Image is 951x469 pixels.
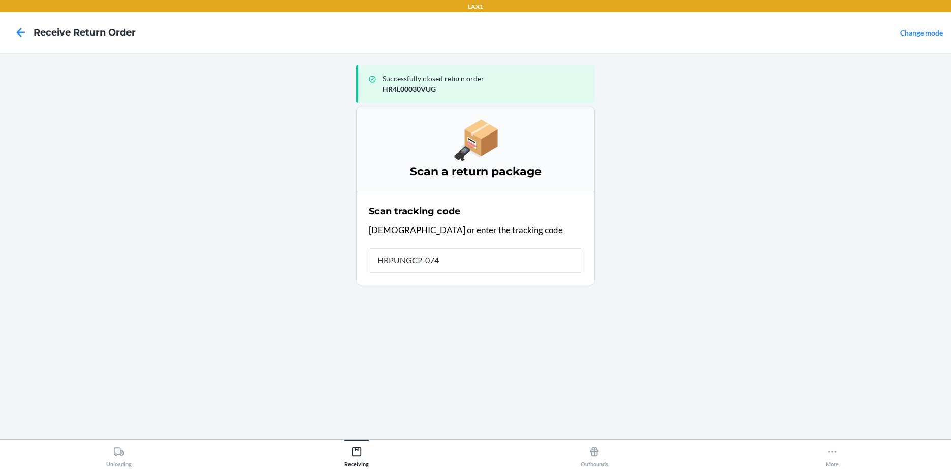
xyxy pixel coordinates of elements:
[383,73,587,84] p: Successfully closed return order
[369,205,460,218] h2: Scan tracking code
[34,26,136,39] h4: Receive Return Order
[369,163,582,180] h3: Scan a return package
[713,440,951,467] button: More
[238,440,475,467] button: Receiving
[826,442,839,467] div: More
[468,2,483,11] p: LAX1
[383,84,587,94] p: HR4L00030VUG
[900,28,943,37] a: Change mode
[369,248,582,273] input: Tracking code
[344,442,369,467] div: Receiving
[369,224,582,237] p: [DEMOGRAPHIC_DATA] or enter the tracking code
[475,440,713,467] button: Outbounds
[106,442,132,467] div: Unloading
[581,442,608,467] div: Outbounds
